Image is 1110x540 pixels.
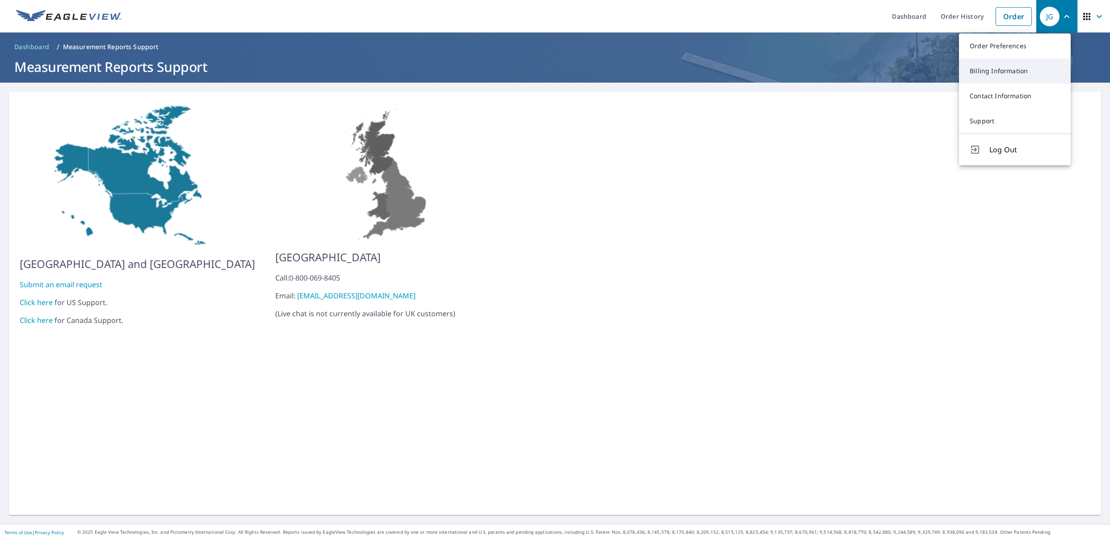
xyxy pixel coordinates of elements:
[20,280,102,289] a: Submit an email request
[20,297,53,307] a: Click here
[275,272,500,319] p: ( Live chat is not currently available for UK customers )
[35,529,64,536] a: Privacy Policy
[297,291,416,301] a: [EMAIL_ADDRESS][DOMAIN_NAME]
[959,134,1071,165] button: Log Out
[20,315,53,325] a: Click here
[275,249,500,265] p: [GEOGRAPHIC_DATA]
[77,529,1106,536] p: © 2025 Eagle View Technologies, Inc. and Pictometry International Corp. All Rights Reserved. Repo...
[996,7,1032,26] a: Order
[959,59,1071,84] a: Billing Information
[275,290,500,301] div: Email:
[20,256,255,272] p: [GEOGRAPHIC_DATA] and [GEOGRAPHIC_DATA]
[959,84,1071,109] a: Contact Information
[63,42,159,51] p: Measurement Reports Support
[16,10,122,23] img: EV Logo
[959,33,1071,59] a: Order Preferences
[20,297,255,308] div: for US Support.
[989,144,1060,155] span: Log Out
[57,42,59,52] li: /
[275,272,500,283] div: Call: 0-800-069-8405
[959,109,1071,134] a: Support
[20,102,255,249] img: US-MAP
[11,40,1099,54] nav: breadcrumb
[1040,7,1060,26] div: JG
[4,530,64,535] p: |
[11,58,1099,76] h1: Measurement Reports Support
[275,102,500,242] img: US-MAP
[14,42,50,51] span: Dashboard
[11,40,53,54] a: Dashboard
[4,529,32,536] a: Terms of Use
[20,315,255,326] div: for Canada Support.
